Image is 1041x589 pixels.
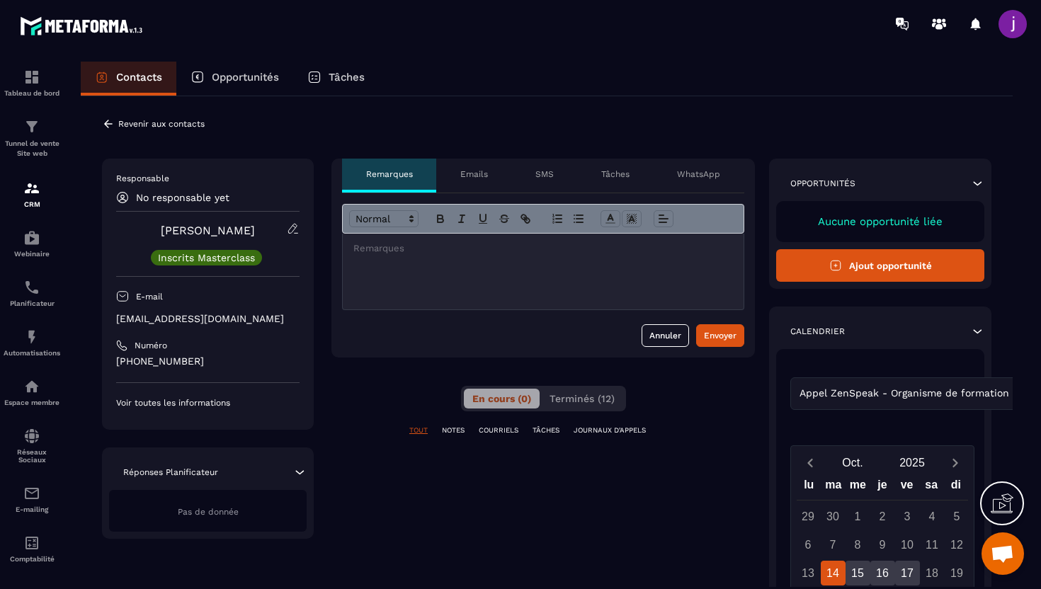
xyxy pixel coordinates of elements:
p: CRM [4,200,60,208]
img: automations [23,378,40,395]
a: [PERSON_NAME] [161,224,255,237]
span: Pas de donnée [178,507,239,517]
p: Réponses Planificateur [123,467,218,478]
a: emailemailE-mailing [4,474,60,524]
p: Responsable [116,173,300,184]
div: ve [894,475,919,500]
p: Tâches [329,71,365,84]
p: Automatisations [4,349,60,357]
a: automationsautomationsWebinaire [4,219,60,268]
p: TOUT [409,425,428,435]
div: 18 [920,561,945,585]
p: Tâches [601,168,630,180]
button: Annuler [642,324,689,347]
p: E-mail [136,291,163,302]
p: Contacts [116,71,162,84]
div: 4 [920,504,945,529]
div: 5 [945,504,969,529]
div: 1 [846,504,870,529]
img: formation [23,69,40,86]
img: logo [20,13,147,39]
div: 14 [821,561,846,585]
div: 29 [796,504,821,529]
div: ma [821,475,846,500]
p: Comptabilité [4,555,60,563]
div: 6 [796,532,821,557]
button: Envoyer [696,324,744,347]
div: 8 [846,532,870,557]
button: En cours (0) [464,389,540,408]
div: di [943,475,968,500]
a: accountantaccountantComptabilité [4,524,60,573]
p: Opportunités [212,71,279,84]
button: Open months overlay [823,450,882,475]
p: Numéro [135,340,167,351]
p: COURRIELS [479,425,518,435]
div: 30 [821,504,846,529]
p: Voir toutes les informations [116,397,300,408]
div: 11 [920,532,945,557]
p: WhatsApp [677,168,720,180]
div: 13 [796,561,821,585]
a: Tâches [293,62,379,96]
p: Opportunités [790,178,855,189]
p: Planificateur [4,299,60,307]
div: 7 [821,532,846,557]
img: scheduler [23,279,40,296]
div: 16 [870,561,895,585]
a: formationformationCRM [4,169,60,219]
img: formation [23,118,40,135]
div: 12 [945,532,969,557]
span: Appel ZenSpeak - Organisme de formation [796,386,1012,401]
button: Previous month [797,453,823,472]
div: 10 [895,532,920,557]
div: 3 [895,504,920,529]
div: je [870,475,895,500]
button: Next month [942,453,968,472]
div: 2 [870,504,895,529]
a: schedulerschedulerPlanificateur [4,268,60,318]
p: TÂCHES [533,425,559,435]
div: 17 [895,561,920,585]
button: Terminés (12) [541,389,623,408]
a: automationsautomationsEspace membre [4,367,60,417]
button: Ajout opportunité [776,249,984,282]
img: automations [23,328,40,345]
p: Inscrits Masterclass [158,253,255,263]
a: automationsautomationsAutomatisations [4,318,60,367]
div: Ouvrir le chat [982,532,1024,575]
p: [PHONE_NUMBER] [116,355,300,368]
div: me [846,475,870,500]
p: Tableau de bord [4,89,60,97]
p: No responsable yet [136,192,229,203]
p: Calendrier [790,326,845,337]
a: Contacts [81,62,176,96]
p: Réseaux Sociaux [4,448,60,464]
p: Aucune opportunité liée [790,215,970,228]
p: JOURNAUX D'APPELS [574,425,646,435]
div: 9 [870,532,895,557]
a: formationformationTunnel de vente Site web [4,108,60,169]
div: lu [797,475,821,500]
p: Tunnel de vente Site web [4,139,60,159]
p: Emails [460,168,488,180]
a: formationformationTableau de bord [4,58,60,108]
span: En cours (0) [472,393,531,404]
p: NOTES [442,425,465,435]
p: Remarques [366,168,413,180]
a: social-networksocial-networkRéseaux Sociaux [4,417,60,474]
p: Revenir aux contacts [118,119,205,129]
img: formation [23,180,40,197]
a: Opportunités [176,62,293,96]
p: Webinaire [4,250,60,258]
p: E-mailing [4,505,60,513]
span: Terminés (12) [550,393,615,404]
button: Open years overlay [882,450,942,475]
p: [EMAIL_ADDRESS][DOMAIN_NAME] [116,312,300,326]
div: 15 [846,561,870,585]
div: sa [919,475,944,500]
input: Search for option [1012,386,1023,401]
img: email [23,485,40,502]
div: 19 [945,561,969,585]
div: Envoyer [704,328,736,343]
